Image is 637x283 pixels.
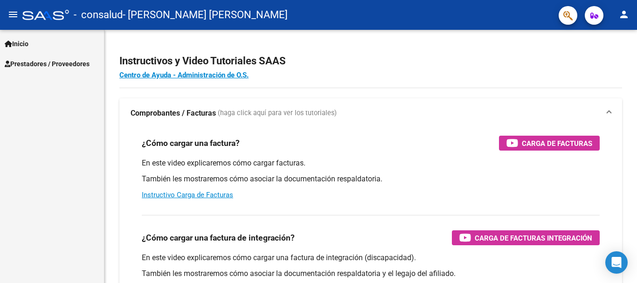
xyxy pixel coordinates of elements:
h2: Instructivos y Video Tutoriales SAAS [119,52,622,70]
mat-icon: person [618,9,630,20]
p: También les mostraremos cómo asociar la documentación respaldatoria y el legajo del afiliado. [142,269,600,279]
span: - consalud [74,5,123,25]
strong: Comprobantes / Facturas [131,108,216,118]
button: Carga de Facturas [499,136,600,151]
p: En este video explicaremos cómo cargar una factura de integración (discapacidad). [142,253,600,263]
h3: ¿Cómo cargar una factura de integración? [142,231,295,244]
div: Open Intercom Messenger [605,251,628,274]
span: Carga de Facturas [522,138,592,149]
mat-expansion-panel-header: Comprobantes / Facturas (haga click aquí para ver los tutoriales) [119,98,622,128]
span: (haga click aquí para ver los tutoriales) [218,108,337,118]
h3: ¿Cómo cargar una factura? [142,137,240,150]
p: También les mostraremos cómo asociar la documentación respaldatoria. [142,174,600,184]
span: - [PERSON_NAME] [PERSON_NAME] [123,5,288,25]
span: Prestadores / Proveedores [5,59,90,69]
span: Carga de Facturas Integración [475,232,592,244]
mat-icon: menu [7,9,19,20]
p: En este video explicaremos cómo cargar facturas. [142,158,600,168]
a: Centro de Ayuda - Administración de O.S. [119,71,249,79]
span: Inicio [5,39,28,49]
a: Instructivo Carga de Facturas [142,191,233,199]
button: Carga de Facturas Integración [452,230,600,245]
